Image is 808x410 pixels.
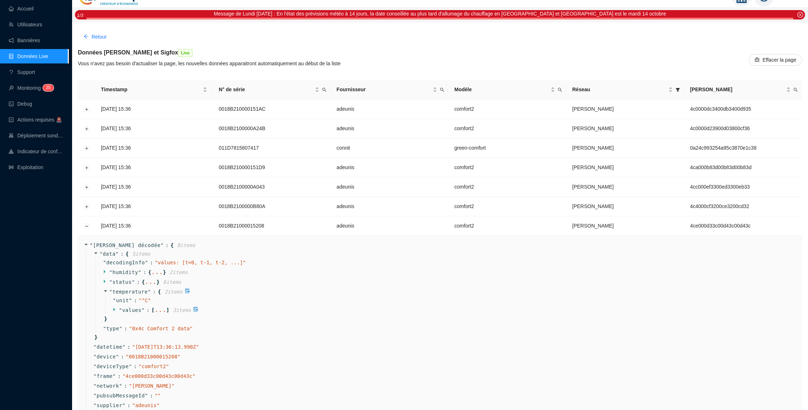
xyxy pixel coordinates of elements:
span: network [97,382,119,390]
span: 5 [48,85,51,90]
span: } [156,278,159,286]
span: Réseau [572,86,667,93]
button: Développer la ligne [84,145,90,151]
span: search [440,88,444,92]
span: pubsubMessageId [97,392,145,400]
span: : [137,278,140,286]
span: [ [151,307,154,314]
span: { [148,269,151,276]
a: teamUtilisateurs [9,22,42,27]
th: N° de série [213,80,331,100]
span: " 4ce000d33c00d43c00d43c " [123,373,195,379]
td: 0018B2100000B80A [213,197,331,216]
span: " [145,260,148,265]
span: " [142,307,145,313]
td: adeunis [331,216,449,236]
th: Modèle [449,80,567,100]
span: Fournisseur [337,86,431,93]
a: homeAccueil [9,6,34,12]
td: [DATE] 15:36 [95,177,213,197]
span: " [116,251,119,257]
span: values [122,307,142,313]
span: humidity [112,269,138,275]
span: " [103,326,106,331]
span: close-circle [798,12,803,18]
span: decodingInfo [106,259,145,266]
a: clusterDéploiement sondes [9,133,63,138]
span: } [93,334,97,341]
span: 3 item s [173,307,191,313]
span: { [158,288,161,296]
span: : [121,353,124,361]
span: " [99,251,103,257]
span: Actions requises 🚨 [17,117,62,123]
td: adeunis [331,119,449,138]
span: arrow-left [84,34,89,39]
span: " [93,363,97,369]
span: supplier [97,402,122,409]
td: 4c4000cf3200ce3200cd32 [684,197,802,216]
span: : [124,382,127,390]
a: notificationBannières [9,38,40,43]
td: adeunis [331,197,449,216]
span: Live [178,49,192,57]
span: " [122,344,125,350]
td: 4c0000d23900d03800cf36 [684,119,802,138]
span: filter [674,84,682,95]
button: Retour [78,31,112,43]
span: " [119,383,122,389]
span: 2 [46,85,48,90]
span: Modèle [454,86,549,93]
span: " [90,242,93,248]
td: 0018B2100000A24B [213,119,331,138]
span: " [129,297,132,303]
span: deviceType [97,363,129,370]
td: [DATE] 15:36 [95,138,213,158]
td: connit [331,138,449,158]
span: [PERSON_NAME] décodée [93,242,161,248]
span: search [556,84,564,95]
th: Réseau [567,80,684,100]
td: lora [567,138,684,158]
span: " [160,242,164,248]
span: Copy to clipboard [193,307,200,312]
td: 0018B210000151D9 [213,158,331,177]
span: { [170,242,173,249]
span: search [792,84,799,95]
span: search [794,88,798,92]
span: Effacer la page [763,56,796,64]
span: } [103,315,107,323]
td: comfort2 [449,119,567,138]
span: 5 item s [132,251,151,257]
span: : [118,372,121,380]
td: comfort2 [449,177,567,197]
span: " [93,344,97,350]
td: [DATE] 15:36 [95,119,213,138]
span: : [165,242,169,249]
td: 0a24c993254a95c3870e1c38 [684,138,802,158]
span: " [116,354,119,360]
span: " [DATE]T13:36:13.990Z " [132,344,199,350]
td: comfort2 [449,197,567,216]
span: " [119,307,122,313]
span: 6 item s [163,279,182,285]
td: adeunis [331,158,449,177]
span: " [93,373,97,379]
i: 1 / 3 [77,13,83,18]
span: " [93,383,97,389]
div: ... [151,270,163,274]
span: clear [755,57,760,62]
td: 0018B2100000A043 [213,177,331,197]
span: : [127,343,130,351]
span: : [146,307,150,314]
span: search [322,88,327,92]
span: 8 item s [177,242,196,248]
td: 0018B210000151AC [213,100,331,119]
td: 4cc000ef3300ed3300eb33 [684,177,802,197]
td: [DATE] 15:36 [95,158,213,177]
span: device [97,353,116,361]
span: " values: [t=0, t-1, t-2, ...] " [155,260,246,265]
button: Développer la ligne [84,165,90,171]
td: lora [567,177,684,197]
span: : [150,392,153,400]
